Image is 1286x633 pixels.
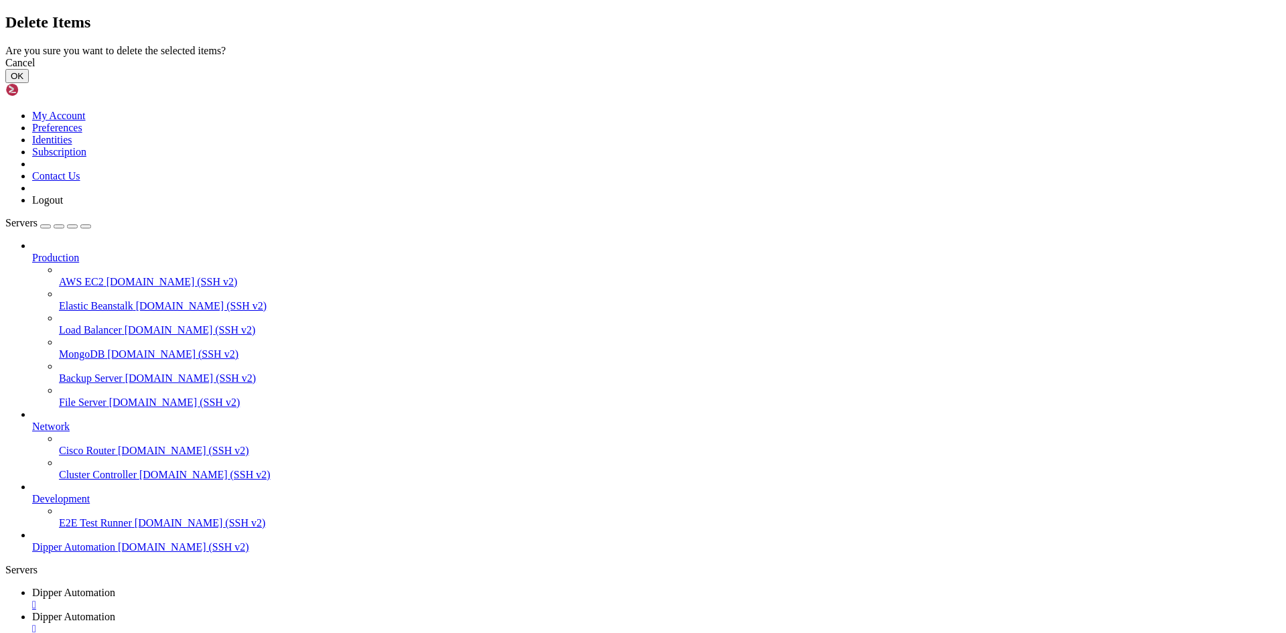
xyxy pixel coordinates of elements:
[5,74,54,84] span: o:+o+:++.
[48,108,75,119] span: `oo+o
[5,108,1112,119] x-row: Device 1234:1111
[59,300,133,311] span: Elastic Beanstalk
[125,324,256,336] span: [DOMAIN_NAME] (SSH v2)
[5,461,1112,472] x-row: 60 additional security updates can be applied with ESM Infra.
[5,256,1112,267] x-row: * Support: [URL][DOMAIN_NAME]
[38,96,75,107] span: +oo+o:`
[59,445,1281,457] a: Cisco Router [DOMAIN_NAME] (SSH v2)
[32,134,72,145] a: Identities
[32,529,1281,553] li: Dipper Automation [DOMAIN_NAME] (SSH v2)
[59,469,137,480] span: Cluster Controller
[59,276,104,287] span: AWS EC2
[59,433,1281,457] li: Cisco Router [DOMAIN_NAME] (SSH v2)
[38,131,75,141] span: ++oo+:`
[59,288,1281,312] li: Elastic Beanstalk [DOMAIN_NAME] (SSH v2)
[5,119,48,130] span: \+/+o+++
[5,438,1112,449] x-row: 0 updates can be applied immediately.
[59,397,1281,409] a: File Server [DOMAIN_NAME] (SSH v2)
[54,153,145,164] span: `-````.:ohdhhhhh+
[32,122,82,133] a: Preferences
[5,217,38,228] span: Servers
[5,244,1112,256] x-row: * Management: [URL][DOMAIN_NAME]
[59,505,1281,529] li: E2E Test Runner [DOMAIN_NAME] (SSH v2)
[59,300,1281,312] a: Elastic Beanstalk [DOMAIN_NAME] (SSH v2)
[5,472,1112,484] x-row: Learn more about enabling ESM Infra service for Ubuntu 20.04 at
[59,276,1281,288] a: AWS EC2 [DOMAIN_NAME] (SSH v2)
[5,393,1112,404] x-row: [URL][DOMAIN_NAME]
[109,397,240,408] span: [DOMAIN_NAME] (SSH v2)
[5,165,38,175] span: `:o+++
[5,45,1281,57] div: Are you sure you want to delete the selected items?
[5,85,1112,96] x-row: 17G / 61G (29%)
[21,176,86,187] span: `.syhhhhhhh/
[5,564,1281,576] div: Servers
[5,217,91,228] a: Servers
[32,493,90,504] span: Development
[32,110,86,121] a: My Account
[59,457,1281,481] li: Cluster Controller [DOMAIN_NAME] (SSH v2)
[32,170,80,182] a: Contact Us
[5,518,1112,529] x-row: Last login: [DATE] from [TECHNICAL_ID]
[32,409,1281,481] li: Network
[32,541,115,553] span: Dipper Automation
[5,199,32,210] span: `````
[59,360,1281,384] li: Backup Server [DOMAIN_NAME] (SSH v2)
[59,264,1281,288] li: AWS EC2 [DOMAIN_NAME] (SSH v2)
[5,324,1112,336] x-row: Memory usage: 43% IPv4 address for eth0: [TECHNICAL_ID]
[107,348,238,360] span: [DOMAIN_NAME] (SSH v2)
[38,62,123,73] span: /++++++++/:--:/-
[38,17,59,27] span: root
[125,372,257,384] span: [DOMAIN_NAME] (SSH v2)
[21,51,80,62] span: .:/++++++/-
[75,131,118,141] span: /dddhhh.
[59,517,132,529] span: E2E Test Runner
[106,276,238,287] span: [DOMAIN_NAME] (SSH v2)
[32,146,86,157] a: Subscription
[5,131,38,141] span: .++.o+
[102,85,129,96] span: Disk:
[32,599,1281,611] div: 
[59,397,106,408] span: File Server
[5,74,1112,85] x-row: sh
[5,529,1112,541] x-row: root@vps58218:~#
[32,421,1281,433] a: Network
[5,17,38,27] span: ./+o+-
[182,40,220,50] span: Kernel:
[54,74,145,84] span: `..```.-/oo+++++/
[32,194,63,206] a: Logout
[5,313,1112,324] x-row: Usage of /: 27.0% of 58.94GB Users logged in: 1
[59,324,122,336] span: Load Balancer
[75,96,118,107] span: /sssooo.
[59,445,115,456] span: Cisco Router
[32,240,1281,409] li: Production
[59,336,1281,360] li: MongoDB [DOMAIN_NAME] (SSH v2)
[5,96,38,107] span: .++/+:
[59,17,64,27] span: @
[59,348,1281,360] a: MongoDB [DOMAIN_NAME] (SSH v2)
[38,28,80,39] span: -yyyyyy+
[59,312,1281,336] li: Load Balancer [DOMAIN_NAME] (SSH v2)
[5,176,21,187] span: .o:
[118,541,249,553] span: [DOMAIN_NAME] (SSH v2)
[5,415,1112,427] x-row: Expanded Security Maintenance for Infrastructure is not enabled.
[139,40,182,50] span: -yyyyyyo
[32,587,115,598] span: Dipper Automation
[136,300,267,311] span: [DOMAIN_NAME] (SSH v2)
[113,119,134,130] span: RAM:
[38,165,129,175] span: `ohhhhhhhhyo++os:
[5,85,54,96] span: .:+o:+o/.
[59,348,104,360] span: MongoDB
[75,108,113,119] span: /::--:.
[59,517,1281,529] a: E2E Test Runner [DOMAIN_NAME] (SSH v2)
[5,301,1112,313] x-row: System load: 0.06 Processes: 152
[32,611,115,622] span: Dipper Automation
[32,421,70,432] span: Network
[59,469,1281,481] a: Cluster Controller [DOMAIN_NAME] (SSH v2)
[32,199,80,210] span: +oo+++o\:
[32,493,1281,505] a: Development
[135,517,266,529] span: [DOMAIN_NAME] (SSH v2)
[48,119,75,130] span: `o++o
[5,336,1112,347] x-row: Swap usage: 7%
[5,358,1112,370] x-row: * Ubuntu 20.04 LTS Focal Fossa has reached its end of standard support on 31 Ma
[80,28,96,39] span: OS:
